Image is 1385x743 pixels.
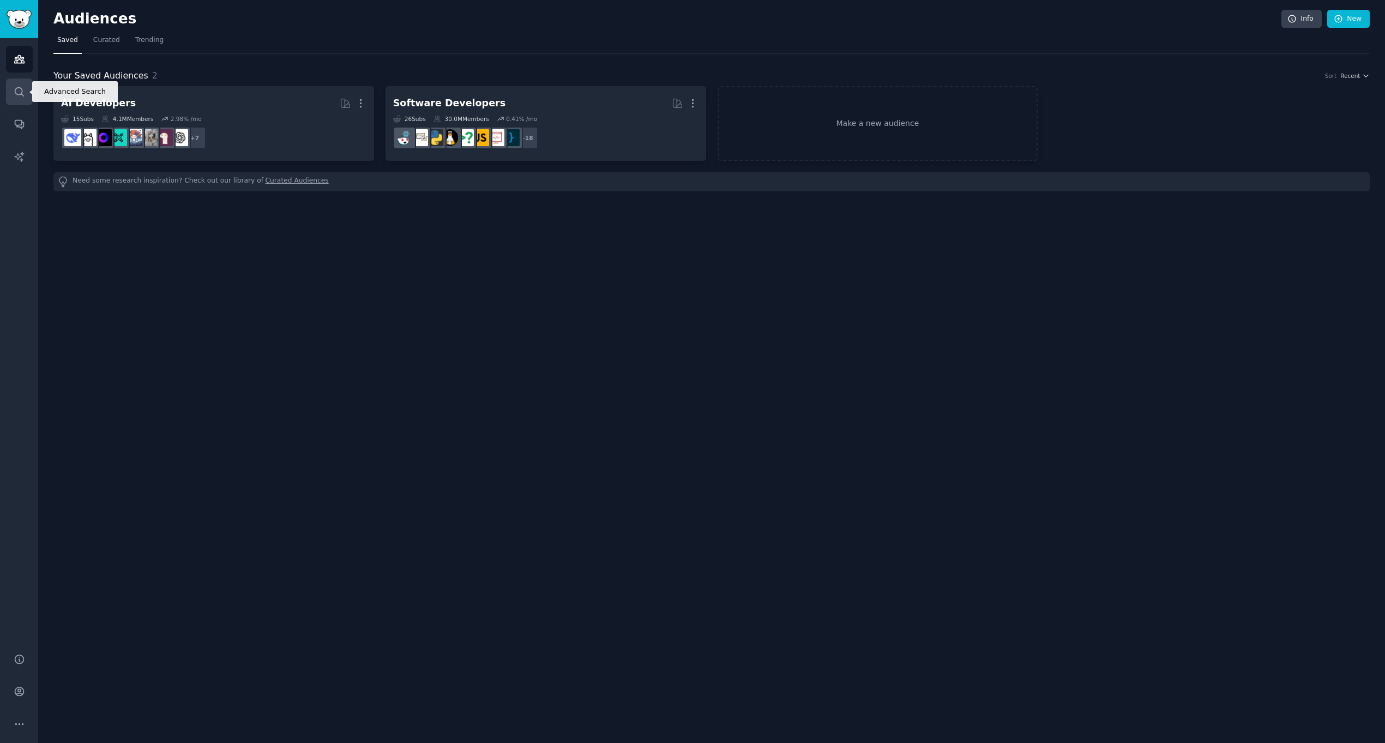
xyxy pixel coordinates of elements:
[183,126,206,149] div: + 7
[411,129,428,146] img: learnpython
[1281,10,1322,28] a: Info
[1340,72,1370,80] button: Recent
[131,32,167,54] a: Trending
[1327,10,1370,28] a: New
[718,86,1038,161] a: Make a new audience
[171,115,202,123] div: 2.98 % /mo
[101,115,153,123] div: 4.1M Members
[7,10,32,29] img: GummySearch logo
[506,115,537,123] div: 0.41 % /mo
[53,32,82,54] a: Saved
[57,35,78,45] span: Saved
[433,115,489,123] div: 30.0M Members
[156,129,173,146] img: LocalLLaMA
[266,176,329,188] a: Curated Audiences
[396,129,413,146] img: reactjs
[53,10,1281,28] h2: Audiences
[110,129,127,146] img: LLMDevs
[53,172,1370,191] div: Need some research inspiration? Check out our library of
[515,126,538,149] div: + 18
[487,129,504,146] img: webdev
[1340,72,1360,80] span: Recent
[53,86,374,161] a: AI Developers15Subs4.1MMembers2.98% /mo+7OpenAILocalLLaMAChatGPTCodingAI_AgentsLLMDevsLocalLLMoll...
[125,129,142,146] img: AI_Agents
[393,115,426,123] div: 26 Sub s
[426,129,443,146] img: Python
[80,129,97,146] img: ollama
[171,129,188,146] img: OpenAI
[93,35,120,45] span: Curated
[61,96,136,110] div: AI Developers
[89,32,124,54] a: Curated
[141,129,158,146] img: ChatGPTCoding
[53,69,148,83] span: Your Saved Audiences
[64,129,81,146] img: DeepSeek
[457,129,474,146] img: cscareerquestions
[393,96,505,110] div: Software Developers
[95,129,112,146] img: LocalLLM
[472,129,489,146] img: javascript
[1325,72,1337,80] div: Sort
[442,129,459,146] img: linux
[135,35,164,45] span: Trending
[386,86,706,161] a: Software Developers26Subs30.0MMembers0.41% /mo+18programmingwebdevjavascriptcscareerquestionslinu...
[503,129,520,146] img: programming
[61,115,94,123] div: 15 Sub s
[152,70,158,81] span: 2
